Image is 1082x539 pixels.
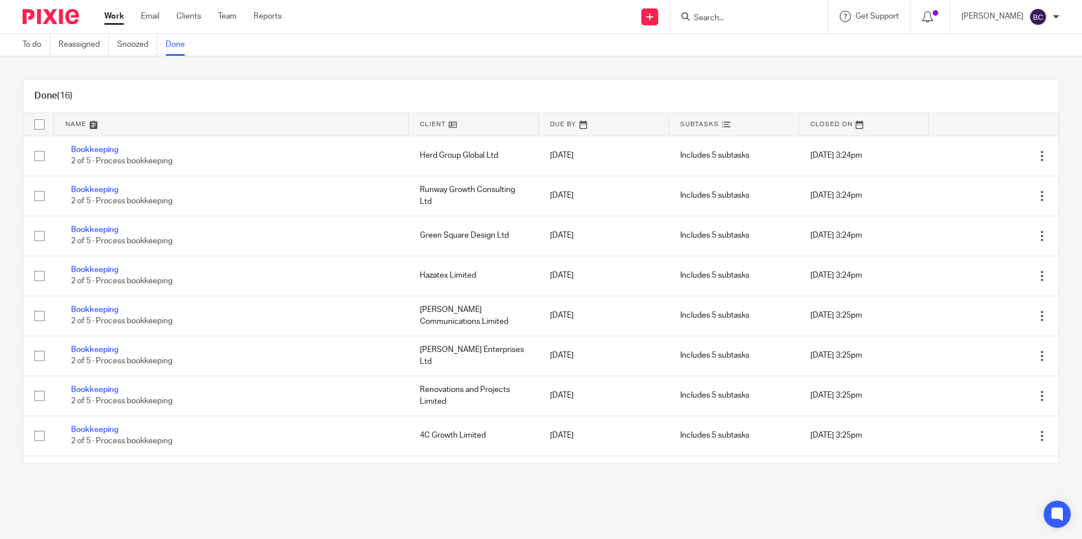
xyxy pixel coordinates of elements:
td: 4C Growth Limited [409,416,539,456]
td: [PERSON_NAME] Communications Limited [409,296,539,336]
input: Search [693,14,794,24]
a: Bookkeeping [71,306,118,314]
span: Get Support [855,12,899,20]
td: [DATE] [539,296,669,336]
span: Subtasks [680,121,719,127]
td: Herd Group Global Ltd [409,136,539,176]
td: [DATE] [539,176,669,216]
td: Renovations and Projects Limited [409,376,539,416]
td: [DATE] 3:25pm [799,336,929,376]
h1: Done [34,90,73,102]
a: Reports [254,11,282,22]
td: [DATE] [539,216,669,256]
span: Includes 5 subtasks [680,191,750,199]
td: [DATE] 3:24pm [799,256,929,296]
a: Bookkeeping [71,266,118,274]
span: 2 of 5 · Process bookkeeping [71,318,172,326]
td: [DATE] 3:25pm [799,456,929,496]
a: Work [104,11,124,22]
a: Bookkeeping [71,346,118,354]
span: Includes 5 subtasks [680,431,750,439]
span: 2 of 5 · Process bookkeeping [71,358,172,366]
span: 2 of 5 · Process bookkeeping [71,238,172,246]
td: [DATE] 3:25pm [799,376,929,416]
span: 2 of 5 · Process bookkeeping [71,278,172,286]
span: Includes 5 subtasks [680,311,750,319]
td: [DATE] 3:25pm [799,416,929,456]
img: Pixie [23,9,79,24]
p: [PERSON_NAME] [961,11,1023,22]
span: 2 of 5 · Process bookkeeping [71,398,172,406]
td: Runway Growth Consulting Ltd [409,176,539,216]
td: Green Square Design Ltd [409,216,539,256]
span: 2 of 5 · Process bookkeeping [71,198,172,206]
a: Team [218,11,237,22]
td: [DATE] 3:25pm [799,296,929,336]
span: Includes 5 subtasks [680,271,750,279]
img: svg%3E [1029,8,1047,26]
a: To do [23,34,50,56]
span: Includes 5 subtasks [680,152,750,159]
td: Hazatex Limited [409,256,539,296]
td: [DATE] [539,336,669,376]
td: The Cycle Company Limited [409,456,539,496]
a: Snoozed [117,34,157,56]
a: Bookkeeping [71,386,118,394]
td: [DATE] 3:24pm [799,176,929,216]
span: Includes 5 subtasks [680,351,750,359]
a: Clients [176,11,201,22]
span: 2 of 5 · Process bookkeeping [71,158,172,166]
td: [DATE] [539,136,669,176]
td: [DATE] [539,376,669,416]
td: [DATE] 3:24pm [799,216,929,256]
span: (16) [57,91,73,100]
span: Includes 5 subtasks [680,391,750,399]
td: [DATE] [539,256,669,296]
td: [DATE] [539,416,669,456]
td: [DATE] [539,456,669,496]
a: Done [166,34,193,56]
a: Bookkeeping [71,426,118,434]
span: 2 of 5 · Process bookkeeping [71,438,172,446]
a: Bookkeeping [71,186,118,194]
td: [PERSON_NAME] Enterprises Ltd [409,336,539,376]
a: Reassigned [59,34,109,56]
span: Includes 5 subtasks [680,231,750,239]
a: Bookkeeping [71,226,118,234]
td: [DATE] 3:24pm [799,136,929,176]
a: Bookkeeping [71,146,118,154]
a: Email [141,11,159,22]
